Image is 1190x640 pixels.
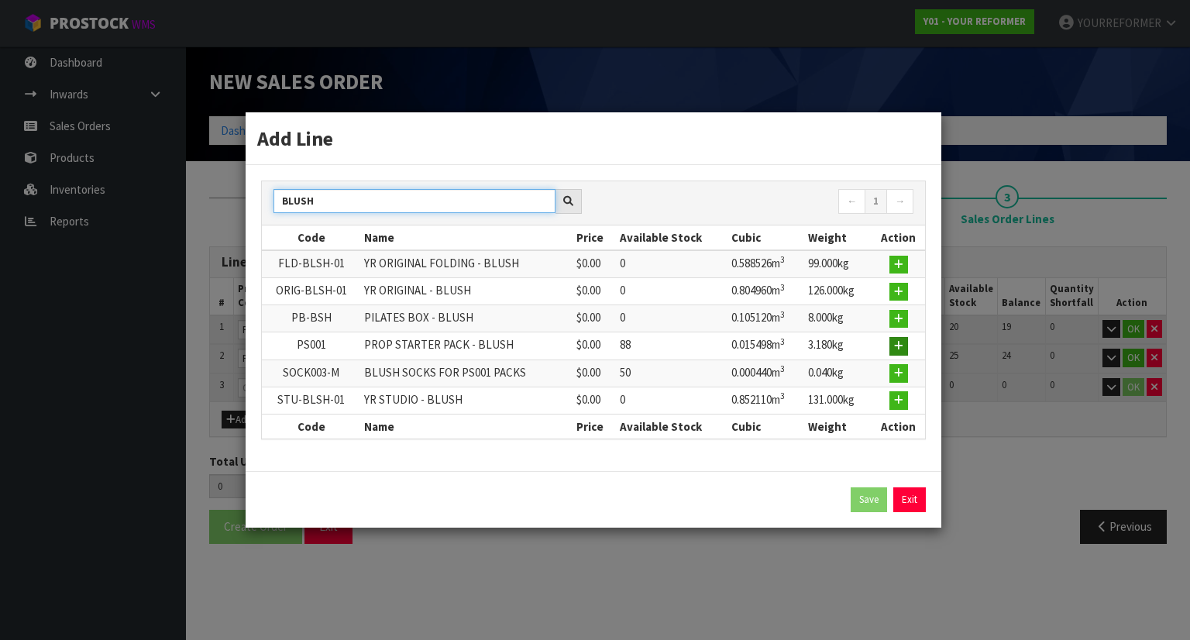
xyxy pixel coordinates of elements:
td: STU-BLSH-01 [262,387,360,414]
th: Name [360,225,572,250]
td: 131.000kg [804,387,872,414]
td: 0.105120m [727,305,804,332]
th: Code [262,414,360,439]
td: 0 [616,250,728,278]
sup: 3 [780,282,785,293]
td: ORIG-BLSH-01 [262,278,360,305]
th: Available Stock [616,414,728,439]
td: $0.00 [573,278,616,305]
button: Save [851,487,887,512]
th: Action [872,225,925,250]
a: → [886,189,913,214]
td: $0.00 [573,360,616,387]
td: PILATES BOX - BLUSH [360,305,572,332]
sup: 3 [780,363,785,374]
td: $0.00 [573,332,616,360]
a: 1 [865,189,887,214]
td: PB-BSH [262,305,360,332]
td: 0 [616,278,728,305]
sup: 3 [780,309,785,320]
h3: Add Line [257,124,930,153]
td: 50 [616,360,728,387]
td: YR ORIGINAL - BLUSH [360,278,572,305]
td: 88 [616,332,728,360]
td: 8.000kg [804,305,872,332]
td: 126.000kg [804,278,872,305]
th: Available Stock [616,225,728,250]
sup: 3 [780,254,785,265]
th: Price [573,414,616,439]
td: $0.00 [573,387,616,414]
td: 3.180kg [804,332,872,360]
th: Name [360,414,572,439]
td: 0.000440m [727,360,804,387]
th: Action [872,414,925,439]
a: Exit [893,487,926,512]
td: BLUSH SOCKS FOR PS001 PACKS [360,360,572,387]
td: 0 [616,305,728,332]
th: Code [262,225,360,250]
th: Weight [804,414,872,439]
td: PS001 [262,332,360,360]
td: PROP STARTER PACK - BLUSH [360,332,572,360]
td: 0 [616,387,728,414]
td: 99.000kg [804,250,872,278]
input: Search products [273,189,555,213]
th: Cubic [727,225,804,250]
th: Cubic [727,414,804,439]
sup: 3 [780,391,785,401]
a: ← [838,189,865,214]
td: 0.015498m [727,332,804,360]
th: Price [573,225,616,250]
td: YR ORIGINAL FOLDING - BLUSH [360,250,572,278]
td: FLD-BLSH-01 [262,250,360,278]
td: 0.804960m [727,278,804,305]
td: $0.00 [573,305,616,332]
th: Weight [804,225,872,250]
td: $0.00 [573,250,616,278]
td: 0.040kg [804,360,872,387]
td: 0.588526m [727,250,804,278]
sup: 3 [780,336,785,347]
td: YR STUDIO - BLUSH [360,387,572,414]
td: SOCK003-M [262,360,360,387]
nav: Page navigation [605,189,913,216]
td: 0.852110m [727,387,804,414]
